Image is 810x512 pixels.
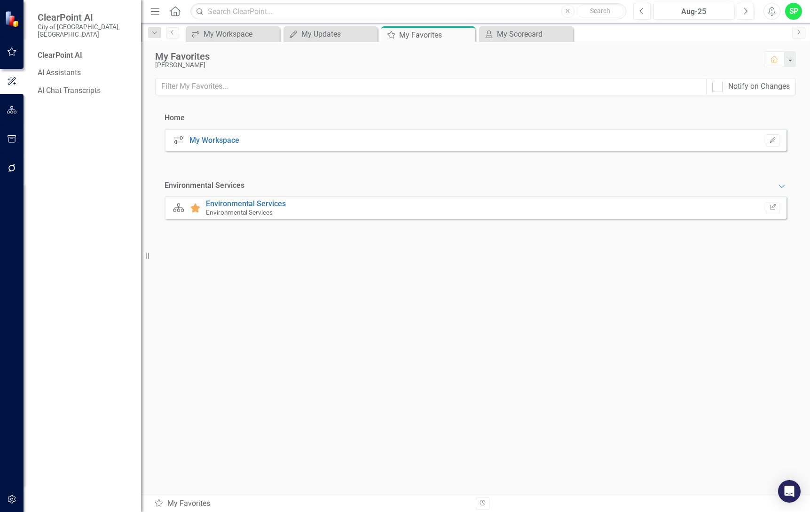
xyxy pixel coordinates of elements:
[38,68,132,78] a: AI Assistants
[766,134,779,147] button: Set Home Page
[399,29,473,41] div: My Favorites
[189,136,239,145] a: My Workspace
[188,28,277,40] a: My Workspace
[206,199,286,208] a: Environmental Services
[785,3,802,20] button: SP
[165,113,185,124] div: Home
[38,12,132,23] span: ClearPoint AI
[155,62,755,69] div: [PERSON_NAME]
[38,23,132,39] small: City of [GEOGRAPHIC_DATA], [GEOGRAPHIC_DATA]
[165,180,244,191] div: Environmental Services
[653,3,734,20] button: Aug-25
[4,10,22,27] img: ClearPoint Strategy
[301,28,375,40] div: My Updates
[286,28,375,40] a: My Updates
[590,7,610,15] span: Search
[204,28,277,40] div: My Workspace
[38,50,132,61] div: ClearPoint AI
[155,51,755,62] div: My Favorites
[657,6,731,17] div: Aug-25
[577,5,624,18] button: Search
[38,85,132,96] a: AI Chat Transcripts
[155,78,707,95] input: Filter My Favorites...
[481,28,571,40] a: My Scorecard
[728,81,790,92] div: Notify on Changes
[190,3,626,20] input: Search ClearPoint...
[497,28,571,40] div: My Scorecard
[154,498,469,509] div: My Favorites
[206,209,273,216] small: Environmental Services
[778,480,801,503] div: Open Intercom Messenger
